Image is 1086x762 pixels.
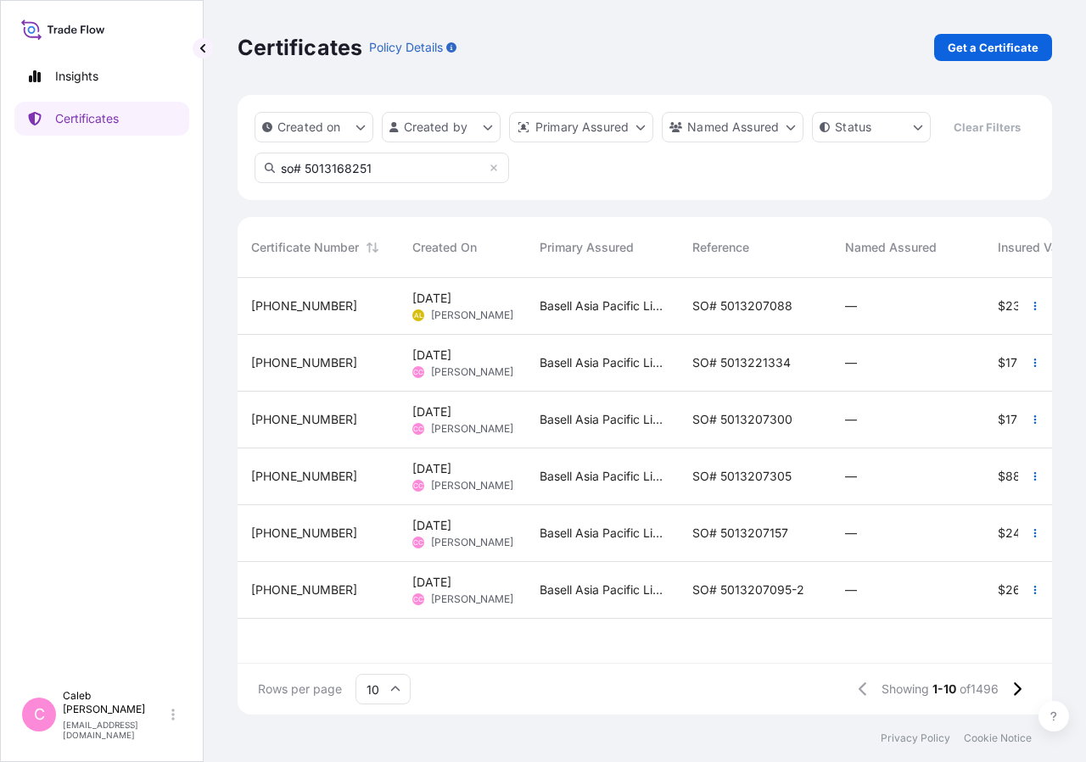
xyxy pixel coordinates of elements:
[692,411,792,428] span: SO# 5013207300
[998,470,1005,482] span: $
[251,411,357,428] span: [PHONE_NUMBER]
[1005,584,1027,596] span: 265
[998,527,1005,539] span: $
[1005,414,1024,425] span: 175
[412,403,451,420] span: [DATE]
[954,119,1021,136] p: Clear Filters
[413,534,423,551] span: CC
[932,681,956,698] span: 1-10
[998,357,1005,369] span: $
[255,153,509,183] input: Search Certificate or Reference...
[258,681,342,698] span: Rows per page
[412,347,451,364] span: [DATE]
[881,731,950,745] a: Privacy Policy
[413,591,423,608] span: CC
[882,681,929,698] span: Showing
[998,300,1005,312] span: $
[960,681,999,698] span: of 1496
[845,581,857,598] span: —
[55,68,98,85] p: Insights
[845,468,857,485] span: —
[63,720,168,740] p: [EMAIL_ADDRESS][DOMAIN_NAME]
[362,237,383,258] button: Sort
[255,112,373,142] button: createdOn Filter options
[998,239,1075,256] span: Insured Value
[1005,470,1021,482] span: 88
[431,479,513,492] span: [PERSON_NAME]
[413,420,423,437] span: CC
[845,354,857,371] span: —
[431,365,513,379] span: [PERSON_NAME]
[414,307,423,324] span: AL
[540,411,665,428] span: Basell Asia Pacific Limited
[540,298,665,314] span: Basell Asia Pacific Limited
[845,525,857,542] span: —
[535,119,629,136] p: Primary Assured
[845,239,937,256] span: Named Assured
[14,102,189,136] a: Certificates
[55,110,119,127] p: Certificates
[413,364,423,381] span: CC
[845,411,857,428] span: —
[412,460,451,477] span: [DATE]
[1017,357,1021,369] span: ,
[382,112,501,142] button: createdBy Filter options
[412,290,451,307] span: [DATE]
[692,354,791,371] span: SO# 5013221334
[251,525,357,542] span: [PHONE_NUMBER]
[14,59,189,93] a: Insights
[998,414,1005,425] span: $
[277,119,341,136] p: Created on
[692,525,788,542] span: SO# 5013207157
[948,39,1038,56] p: Get a Certificate
[964,731,1032,745] a: Cookie Notice
[431,309,513,322] span: [PERSON_NAME]
[998,584,1005,596] span: $
[692,468,792,485] span: SO# 5013207305
[835,119,871,136] p: Status
[812,112,931,142] button: certificateStatus Filter options
[34,706,45,723] span: C
[1005,527,1027,539] span: 247
[369,39,443,56] p: Policy Details
[540,581,665,598] span: Basell Asia Pacific Limited
[934,34,1052,61] a: Get a Certificate
[692,581,804,598] span: SO# 5013207095-2
[692,239,749,256] span: Reference
[692,298,792,314] span: SO# 5013207088
[404,119,468,136] p: Created by
[251,354,357,371] span: [PHONE_NUMBER]
[687,119,779,136] p: Named Assured
[662,112,803,142] button: cargoOwner Filter options
[238,34,362,61] p: Certificates
[939,114,1034,141] button: Clear Filters
[1005,357,1017,369] span: 17
[251,468,357,485] span: [PHONE_NUMBER]
[509,112,653,142] button: distributor Filter options
[412,517,451,534] span: [DATE]
[845,298,857,314] span: —
[431,536,513,549] span: [PERSON_NAME]
[431,422,513,436] span: [PERSON_NAME]
[251,239,359,256] span: Certificate Number
[413,477,423,494] span: CC
[1005,300,1028,312] span: 233
[540,354,665,371] span: Basell Asia Pacific Limited
[540,525,665,542] span: Basell Asia Pacific Limited
[431,592,513,606] span: [PERSON_NAME]
[540,468,665,485] span: Basell Asia Pacific Limited
[251,298,357,314] span: [PHONE_NUMBER]
[63,689,168,716] p: Caleb [PERSON_NAME]
[540,239,634,256] span: Primary Assured
[412,239,477,256] span: Created On
[251,581,357,598] span: [PHONE_NUMBER]
[412,574,451,591] span: [DATE]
